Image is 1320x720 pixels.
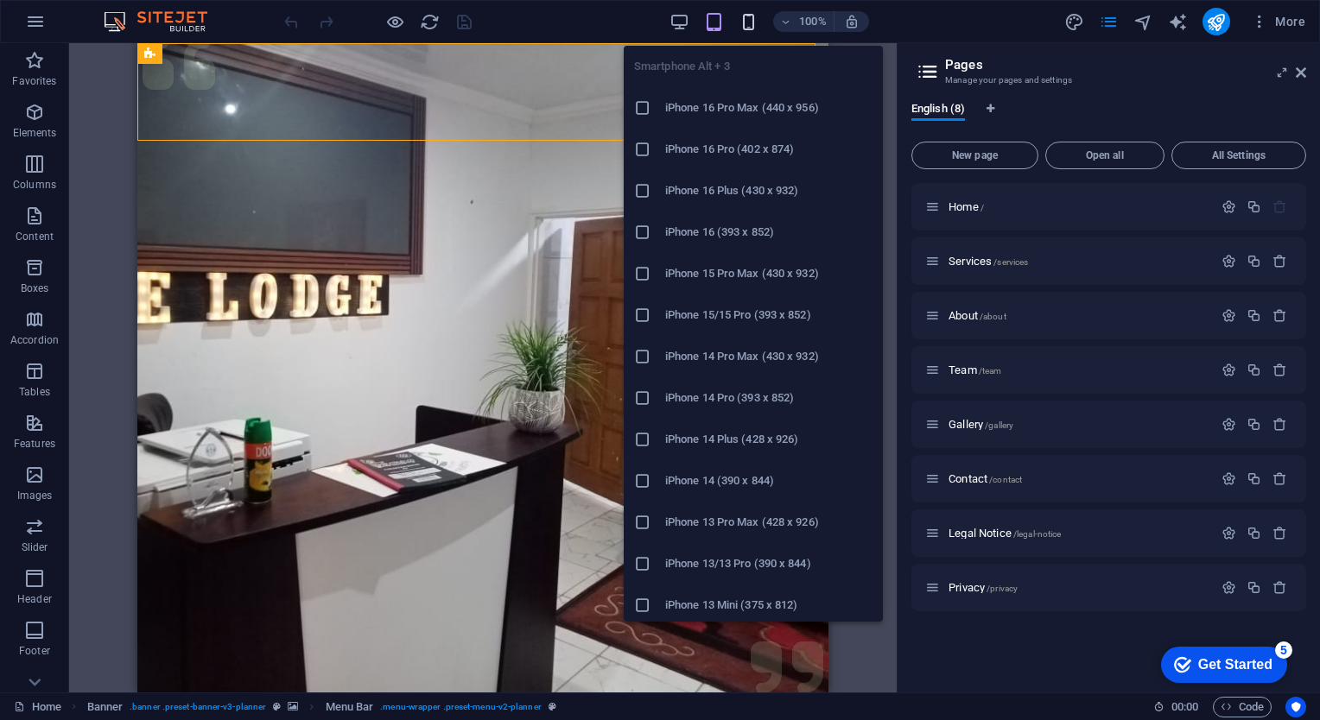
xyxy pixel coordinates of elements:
[51,19,125,35] div: Get Started
[1179,150,1298,161] span: All Settings
[665,222,873,243] h6: iPhone 16 (393 x 852)
[949,472,1022,485] span: Click to open page
[665,139,873,160] h6: iPhone 16 Pro (402 x 874)
[949,200,984,213] span: Click to open page
[980,312,1006,321] span: /about
[87,697,556,717] nav: breadcrumb
[12,74,56,88] p: Favorites
[1222,363,1236,377] div: Settings
[549,702,556,711] i: This element is a customizable preset
[665,553,873,574] h6: iPhone 13/13 Pro (390 x 844)
[1247,308,1261,323] div: Duplicate
[13,126,57,140] p: Elements
[945,73,1272,88] h3: Manage your pages and settings
[1053,150,1157,161] span: Open all
[19,385,50,399] p: Tables
[665,512,873,533] h6: iPhone 13 Pro Max (428 x 926)
[17,489,53,502] p: Images
[665,388,873,408] h6: iPhone 14 Pro (393 x 852)
[1184,700,1186,713] span: :
[943,310,1213,321] div: About/about
[1247,471,1261,486] div: Duplicate
[665,346,873,367] h6: iPhone 14 Pro Max (430 x 932)
[1272,526,1287,540] div: Remove
[1171,142,1306,169] button: All Settings
[1272,471,1287,486] div: Remove
[943,256,1213,267] div: Services/services
[14,437,55,451] p: Features
[980,203,984,212] span: /
[14,697,61,717] a: Click to cancel selection. Double-click to open Pages
[943,527,1213,539] div: Legal Notice/legal-notice
[985,420,1013,430] span: /gallery
[1168,12,1188,32] i: AI Writer
[380,697,541,717] span: . menu-wrapper .preset-menu-v2-planner
[1247,417,1261,432] div: Duplicate
[943,201,1213,212] div: Home/
[1222,308,1236,323] div: Settings
[1222,471,1236,486] div: Settings
[665,180,873,201] h6: iPhone 16 Plus (430 x 932)
[1247,363,1261,377] div: Duplicate
[665,471,873,491] h6: iPhone 14 (390 x 844)
[987,584,1018,593] span: /privacy
[993,257,1028,267] span: /services
[21,281,49,295] p: Boxes
[665,305,873,325] h6: iPhone 15/15 Pro (393 x 852)
[326,697,374,717] span: Click to select. Double-click to edit
[949,581,1018,594] span: Click to open page
[949,418,1013,431] span: Click to open page
[1064,11,1085,32] button: design
[949,363,1001,376] span: Click to open page
[799,11,827,32] h6: 100%
[1013,529,1062,539] span: /legal-notice
[1133,11,1154,32] button: navigator
[665,595,873,616] h6: iPhone 13 Mini (375 x 812)
[1247,199,1261,214] div: Duplicate
[1285,697,1306,717] button: Usercentrics
[773,11,835,32] button: 100%
[911,102,1306,135] div: Language Tabs
[1222,254,1236,268] div: Settings
[1272,363,1287,377] div: Remove
[1272,199,1287,214] div: The startpage cannot be deleted
[1272,308,1287,323] div: Remove
[911,98,965,123] span: English (8)
[17,592,52,606] p: Header
[14,9,140,45] div: Get Started 5 items remaining, 0% complete
[949,309,1006,322] span: Click to open page
[1222,526,1236,540] div: Settings
[665,429,873,450] h6: iPhone 14 Plus (428 x 926)
[1045,142,1165,169] button: Open all
[99,11,229,32] img: Editor Logo
[1203,8,1230,35] button: publish
[945,57,1306,73] h2: Pages
[1168,11,1189,32] button: text_generator
[1099,12,1119,32] i: Pages (Ctrl+Alt+S)
[1272,417,1287,432] div: Remove
[1222,199,1236,214] div: Settings
[1244,8,1312,35] button: More
[1153,697,1199,717] h6: Session time
[1247,254,1261,268] div: Duplicate
[16,230,54,243] p: Content
[13,178,56,192] p: Columns
[949,527,1061,540] span: Click to open page
[19,644,50,658] p: Footer
[384,11,405,32] button: Click here to leave preview mode and continue editing
[989,475,1022,484] span: /contact
[943,582,1213,593] div: Privacy/privacy
[1133,12,1153,32] i: Navigator
[1247,526,1261,540] div: Duplicate
[665,98,873,118] h6: iPhone 16 Pro Max (440 x 956)
[943,419,1213,430] div: Gallery/gallery
[420,12,440,32] i: Reload page
[1213,697,1272,717] button: Code
[22,540,48,554] p: Slider
[419,11,440,32] button: reload
[1206,12,1226,32] i: Publish
[979,366,1002,376] span: /team
[128,3,145,21] div: 5
[1247,580,1261,595] div: Duplicate
[844,14,860,29] i: On resize automatically adjust zoom level to fit chosen device.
